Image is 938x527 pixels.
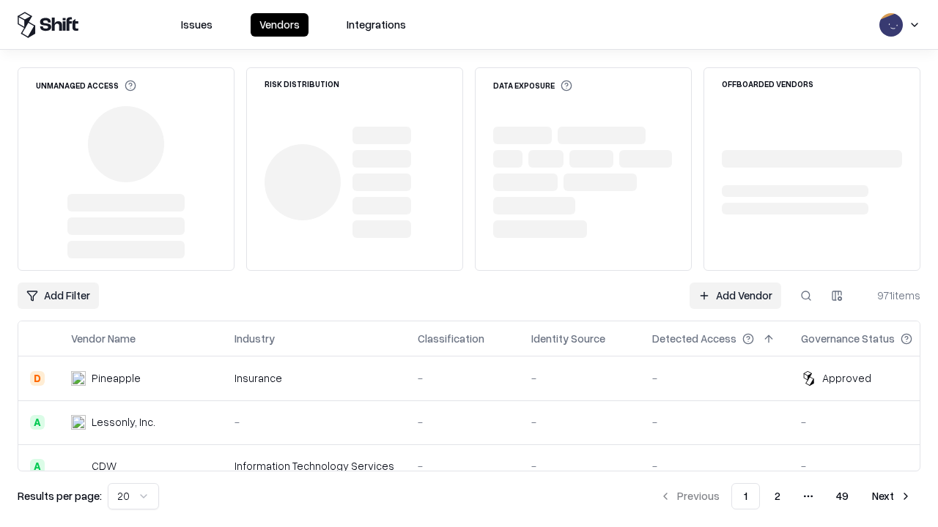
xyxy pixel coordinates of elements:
[493,80,572,91] div: Data Exposure
[652,370,778,386] div: -
[531,370,629,386] div: -
[92,458,117,474] div: CDW
[690,283,781,309] a: Add Vendor
[71,459,86,474] img: CDW
[531,331,605,346] div: Identity Source
[418,370,508,386] div: -
[418,458,508,474] div: -
[36,80,136,91] div: Unmanaged Access
[531,414,629,430] div: -
[418,331,484,346] div: Classification
[801,458,936,474] div: -
[234,414,394,430] div: -
[418,414,508,430] div: -
[763,483,792,509] button: 2
[18,488,102,504] p: Results per page:
[651,483,920,509] nav: pagination
[801,414,936,430] div: -
[92,370,141,386] div: Pineapple
[731,483,760,509] button: 1
[338,13,415,37] button: Integrations
[234,458,394,474] div: Information Technology Services
[652,414,778,430] div: -
[234,370,394,386] div: Insurance
[172,13,221,37] button: Issues
[30,371,45,386] div: D
[71,415,86,430] img: Lessonly, Inc.
[863,483,920,509] button: Next
[71,371,86,386] img: Pineapple
[71,331,136,346] div: Vendor Name
[824,483,860,509] button: 49
[722,80,813,88] div: Offboarded Vendors
[652,331,736,346] div: Detected Access
[822,370,871,386] div: Approved
[862,288,920,303] div: 971 items
[234,331,275,346] div: Industry
[92,414,155,430] div: Lessonly, Inc.
[30,415,45,430] div: A
[265,80,339,88] div: Risk Distribution
[251,13,309,37] button: Vendors
[531,458,629,474] div: -
[652,458,778,474] div: -
[18,283,99,309] button: Add Filter
[801,331,895,346] div: Governance Status
[30,459,45,474] div: A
